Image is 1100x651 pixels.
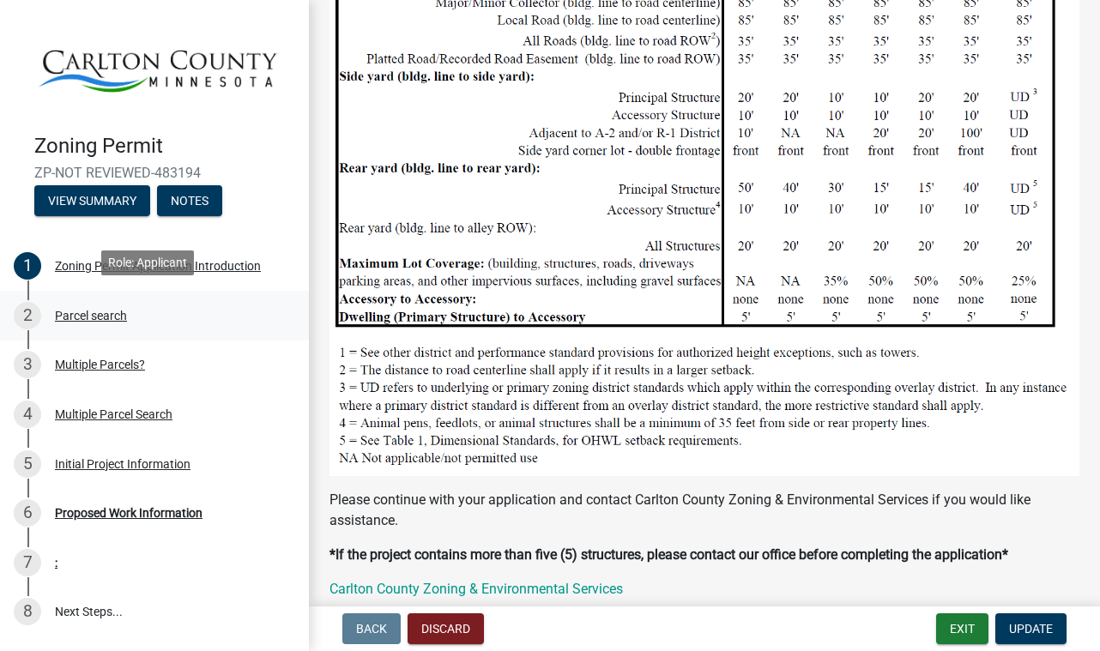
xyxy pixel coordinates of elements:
[329,546,1008,563] strong: *If the project contains more than five (5) structures, please contact our office before completi...
[14,499,41,527] div: 6
[342,613,401,644] button: Back
[34,185,150,216] button: View Summary
[356,622,387,636] span: Back
[55,458,190,470] div: Initial Project Information
[14,252,41,280] div: 1
[14,549,41,576] div: 7
[14,351,41,378] div: 3
[408,613,484,644] button: Discard
[34,165,275,181] span: ZP-NOT REVIEWED-483194
[14,598,41,625] div: 8
[14,302,41,329] div: 2
[55,557,57,569] div: :
[14,450,41,478] div: 5
[55,260,261,272] div: Zoning Permit Application Introduction
[101,250,194,275] div: Role: Applicant
[995,613,1067,644] button: Update
[55,408,172,420] div: Multiple Parcel Search
[1009,622,1053,636] span: Update
[936,613,988,644] button: Exit
[329,581,623,597] a: Carlton County Zoning & Environmental Services
[157,185,222,216] button: Notes
[55,310,127,322] div: Parcel search
[157,196,222,209] wm-modal-confirm: Notes
[329,490,1079,531] p: Please continue with your application and contact Carlton County Zoning & Environmental Services ...
[34,18,281,116] img: Carlton County, Minnesota
[55,359,145,371] div: Multiple Parcels?
[55,507,202,519] div: Proposed Work Information
[14,401,41,428] div: 4
[34,196,150,209] wm-modal-confirm: Summary
[34,134,295,159] h4: Zoning Permit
